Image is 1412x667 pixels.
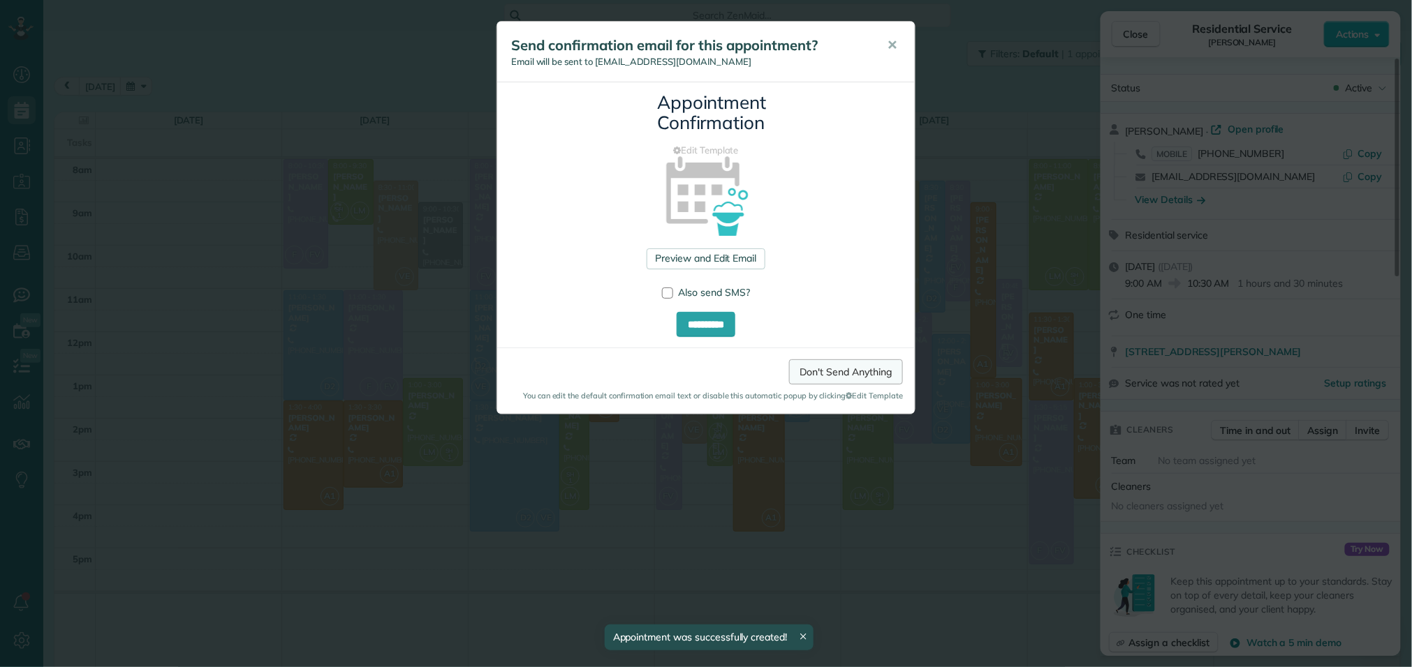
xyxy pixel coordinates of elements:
span: Email will be sent to [EMAIL_ADDRESS][DOMAIN_NAME] [511,56,751,67]
a: Don't Send Anything [789,359,903,384]
h5: Send confirmation email for this appointment? [511,36,867,55]
div: Appointment was successfully created! [605,624,814,650]
small: You can edit the default confirmation email text or disable this automatic popup by clicking Edit... [509,390,903,401]
h3: Appointment Confirmation [657,93,755,133]
a: Preview and Edit Email [647,248,765,269]
img: appointment_confirmation_icon-141e34405f88b12ade42628e8c248340957700ab75a12ae832a8710e9b578dc5.png [644,132,769,257]
span: ✕ [887,37,897,53]
a: Edit Template [508,144,904,157]
span: Also send SMS? [678,286,750,299]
